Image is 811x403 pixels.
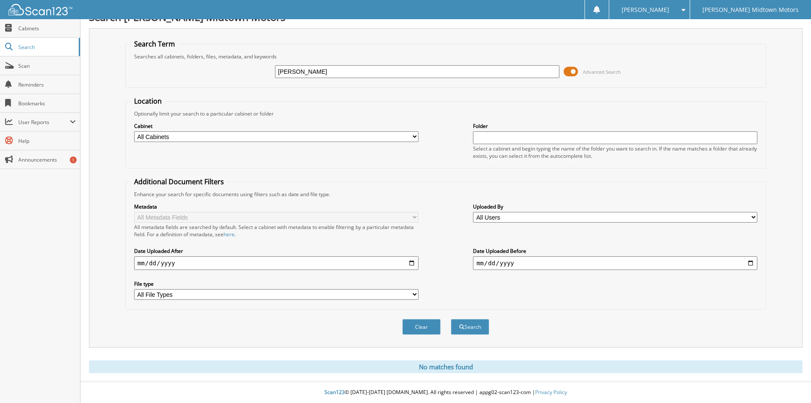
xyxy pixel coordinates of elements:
[9,4,72,15] img: scan123-logo-white.svg
[134,223,418,238] div: All metadata fields are searched by default. Select a cabinet with metadata to enable filtering b...
[402,319,441,335] button: Clear
[134,122,418,130] label: Cabinet
[18,81,76,88] span: Reminders
[18,100,76,107] span: Bookmarks
[134,247,418,255] label: Date Uploaded After
[89,360,802,373] div: No matches found
[473,256,757,270] input: end
[134,256,418,270] input: start
[130,110,762,117] div: Optionally limit your search to a particular cabinet or folder
[134,203,418,210] label: Metadata
[473,145,757,159] div: Select a cabinet and begin typing the name of the folder you want to search in. If the name match...
[18,43,75,51] span: Search
[70,157,77,163] div: 1
[134,280,418,287] label: File type
[18,156,76,163] span: Announcements
[473,247,757,255] label: Date Uploaded Before
[18,137,76,145] span: Help
[18,25,76,32] span: Cabinets
[622,7,669,12] span: [PERSON_NAME]
[130,53,762,60] div: Searches all cabinets, folders, files, metadata, and keywords
[18,119,70,126] span: User Reports
[130,39,179,49] legend: Search Term
[702,7,799,12] span: [PERSON_NAME] Midtown Motors
[583,69,621,75] span: Advanced Search
[451,319,489,335] button: Search
[768,362,811,403] iframe: Chat Widget
[130,177,228,186] legend: Additional Document Filters
[535,389,567,396] a: Privacy Policy
[324,389,345,396] span: Scan123
[473,122,757,130] label: Folder
[18,62,76,70] span: Scan
[473,203,757,210] label: Uploaded By
[130,96,166,106] legend: Location
[224,231,235,238] a: here
[80,382,811,403] div: © [DATE]-[DATE] [DOMAIN_NAME]. All rights reserved | appg02-scan123-com |
[130,191,762,198] div: Enhance your search for specific documents using filters such as date and file type.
